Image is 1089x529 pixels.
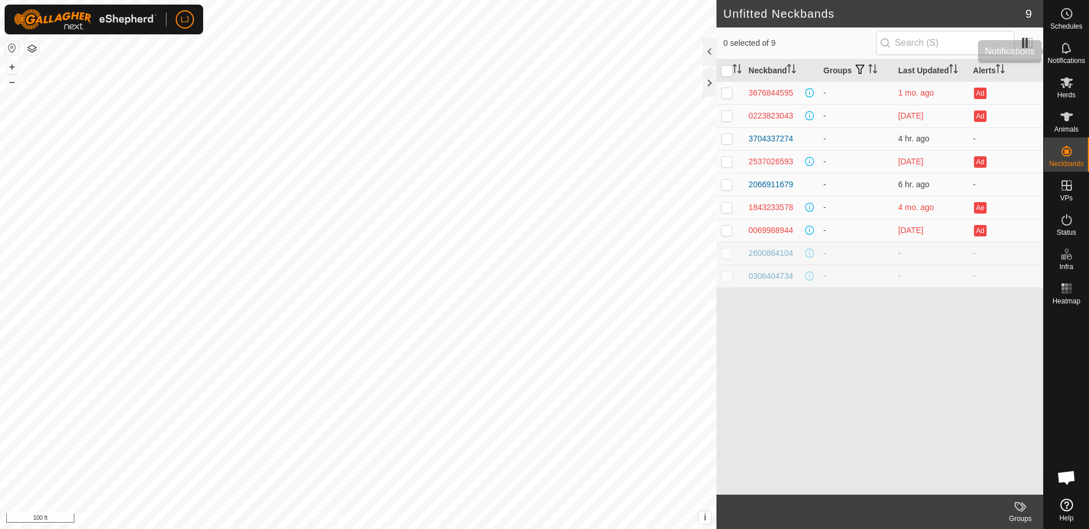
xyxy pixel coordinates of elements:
[819,60,894,82] th: Groups
[968,127,1043,150] td: -
[996,66,1005,75] p-sorticon: Activate to sort
[5,60,19,74] button: +
[14,9,157,30] img: Gallagher Logo
[968,264,1043,287] td: -
[968,242,1043,264] td: -
[723,37,876,49] span: 0 selected of 9
[1025,5,1032,22] span: 9
[749,87,793,99] div: 3676844595
[313,514,356,524] a: Privacy Policy
[749,224,793,236] div: 0069988944
[968,173,1043,196] td: -
[974,202,987,214] button: Ae
[1050,460,1084,495] div: Open chat
[876,31,1015,55] input: Search (S)
[1060,195,1072,202] span: VPs
[699,511,711,524] button: i
[898,226,924,235] span: Oct 3, 2025 at 9:52 AM
[974,110,987,122] button: Ad
[1059,263,1073,270] span: Infra
[898,111,924,120] span: Oct 3, 2025 at 9:52 AM
[898,180,930,189] span: Oct 12, 2025 at 12:07 PM
[749,202,793,214] div: 1843233578
[25,42,39,56] button: Map Layers
[1057,92,1075,98] span: Herds
[1049,160,1083,167] span: Neckbands
[819,219,894,242] td: -
[1059,515,1074,522] span: Help
[868,66,877,75] p-sorticon: Activate to sort
[819,150,894,173] td: -
[723,7,1025,21] h2: Unfitted Neckbands
[1048,57,1085,64] span: Notifications
[898,203,934,212] span: Jun 4, 2025 at 9:37 PM
[819,173,894,196] td: -
[974,156,987,168] button: Ad
[898,88,934,97] span: Sep 10, 2025 at 7:07 AM
[898,248,901,258] span: -
[704,512,706,522] span: i
[749,133,793,145] div: 3704337274
[749,247,793,259] div: 2600864104
[949,66,958,75] p-sorticon: Activate to sort
[5,41,19,55] button: Reset Map
[819,127,894,150] td: -
[819,242,894,264] td: -
[1050,23,1082,30] span: Schedules
[997,514,1043,524] div: Groups
[894,60,969,82] th: Last Updated
[181,14,189,26] span: LJ
[744,60,819,82] th: Neckband
[1044,494,1089,526] a: Help
[1056,229,1076,236] span: Status
[749,156,793,168] div: 2537026593
[974,225,987,236] button: Ad
[732,66,742,75] p-sorticon: Activate to sort
[749,270,793,282] div: 0306404734
[5,75,19,89] button: –
[819,81,894,104] td: -
[819,104,894,127] td: -
[898,157,924,166] span: Oct 3, 2025 at 9:52 AM
[370,514,403,524] a: Contact Us
[1052,298,1080,305] span: Heatmap
[787,66,796,75] p-sorticon: Activate to sort
[749,110,793,122] div: 0223823043
[819,264,894,287] td: -
[974,88,987,99] button: Ad
[1054,126,1079,133] span: Animals
[968,60,1043,82] th: Alerts
[819,196,894,219] td: -
[898,134,930,143] span: Oct 12, 2025 at 1:37 PM
[749,179,793,191] div: 2066911679
[898,271,901,281] span: -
